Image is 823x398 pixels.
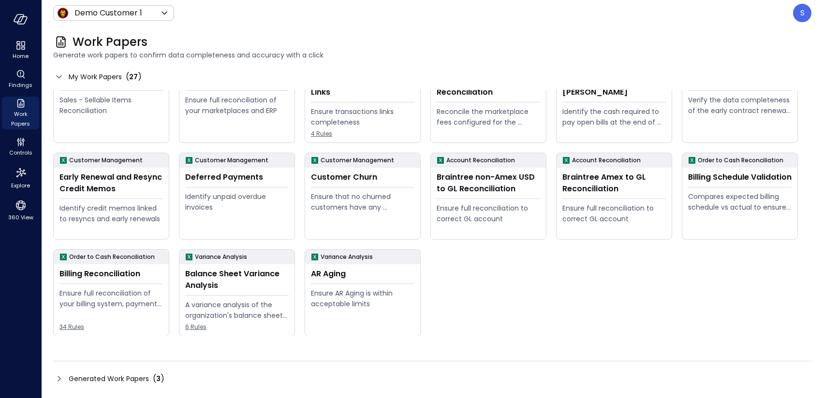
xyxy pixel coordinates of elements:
[572,156,641,165] p: Account Reconciliation
[311,129,414,139] span: 4 Rules
[562,203,666,224] div: Ensure full reconciliation to correct GL account
[437,106,540,128] div: Reconcile the marketplace fees configured for the Opportunity to the actual fees being paid
[6,109,35,128] span: Work Papers
[185,299,289,321] div: A variance analysis of the organization's balance sheet accounts
[156,374,161,384] span: 3
[59,203,163,224] div: Identify credit memos linked to resyncs and early renewals
[562,106,666,128] div: Identify the cash required to pay open bills at the end of the month
[9,80,32,90] span: Findings
[74,7,142,19] p: Demo Customer 1
[311,106,414,128] div: Ensure transactions links completeness
[185,171,289,183] div: Deferred Payments
[9,148,32,157] span: Controls
[2,164,39,191] div: Explore
[185,322,289,332] span: 6 Rules
[195,252,247,262] p: Variance Analysis
[69,71,122,82] span: My Work Papers
[562,171,666,195] div: Braintree Amex to GL Reconciliation
[153,373,164,384] div: ( )
[800,7,805,19] p: S
[437,203,540,224] div: Ensure full reconciliation to correct GL account
[57,7,69,19] img: Icon
[126,71,142,83] div: ( )
[311,268,414,280] div: AR Aging
[73,34,147,50] span: Work Papers
[59,288,163,309] div: Ensure full reconciliation of your billing system, payments gateway, and ERP
[8,213,33,222] span: 360 View
[185,268,289,291] div: Balance Sheet Variance Analysis
[311,171,414,183] div: Customer Churn
[2,39,39,62] div: Home
[185,191,289,213] div: Identify unpaid overdue invoices
[11,181,30,190] span: Explore
[59,171,163,195] div: Early Renewal and Resync Credit Memos
[185,95,289,116] div: Ensure full reconciliation of your marketplaces and ERP
[437,171,540,195] div: Braintree non-Amex USD to GL Reconciliation
[2,197,39,223] div: 360 View
[688,95,792,116] div: Verify the data completeness of the early contract renewal process
[321,156,394,165] p: Customer Management
[195,156,268,165] p: Customer Management
[688,171,792,183] div: Billing Schedule Validation
[321,252,373,262] p: Variance Analysis
[59,268,163,280] div: Billing Reconciliation
[2,135,39,158] div: Controls
[2,97,39,129] div: Work Papers
[311,191,414,213] div: Ensure that no churned customers have any remaining open invoices
[59,95,163,116] div: Sales - Sellable Items Reconciliation
[69,373,149,384] span: Generated Work Papers
[13,51,29,61] span: Home
[311,288,414,309] div: Ensure AR Aging is within acceptable limits
[53,50,811,60] span: Generate work papers to confirm data completeness and accuracy with a click
[2,68,39,91] div: Findings
[793,4,811,22] div: Steve Sovik
[69,156,143,165] p: Customer Management
[446,156,515,165] p: Account Reconciliation
[69,252,155,262] p: Order to Cash Reconciliation
[59,322,163,332] span: 34 Rules
[688,191,792,213] div: Compares expected billing schedule vs actual to ensure timely and compliant invoicing
[129,72,138,82] span: 27
[698,156,783,165] p: Order to Cash Reconciliation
